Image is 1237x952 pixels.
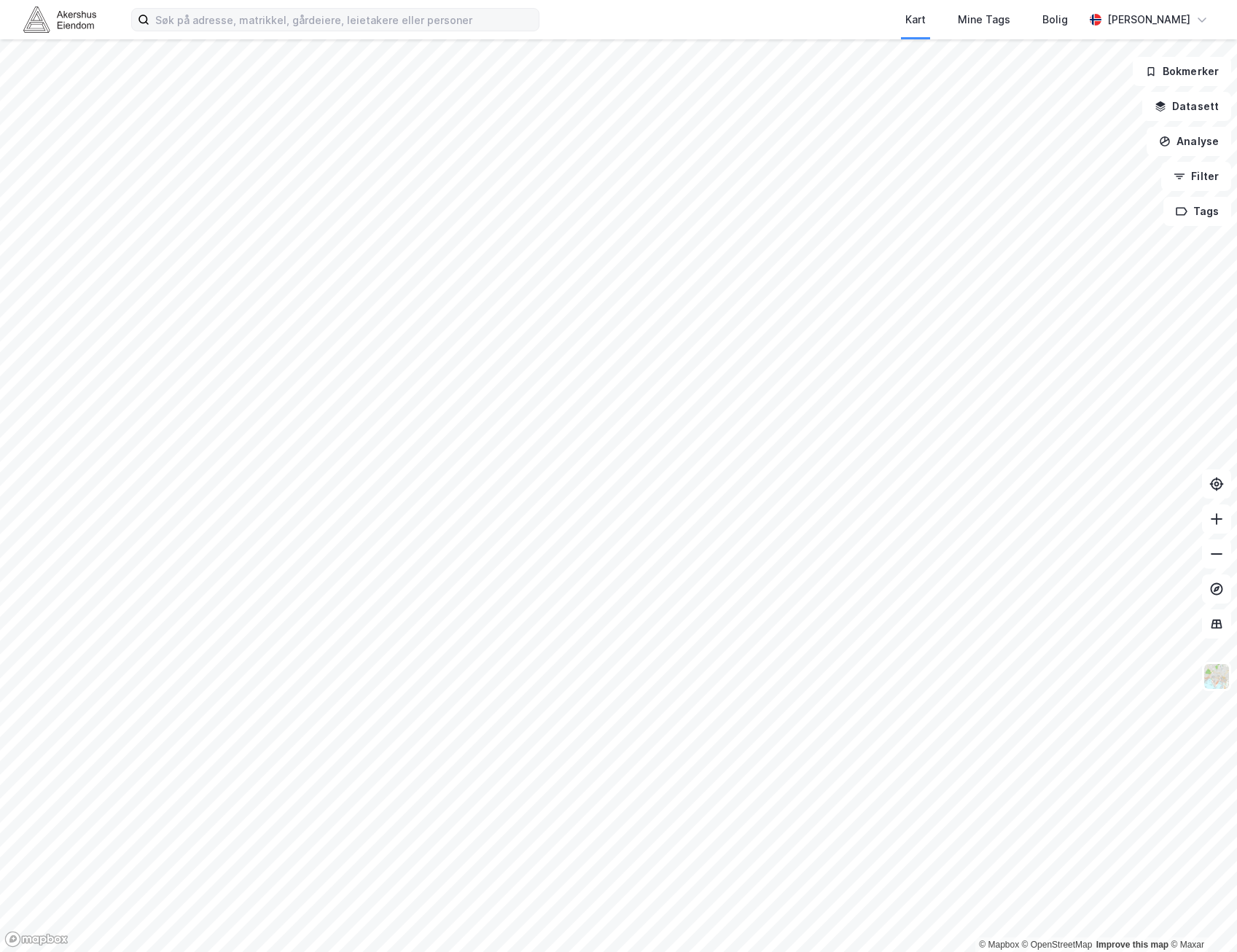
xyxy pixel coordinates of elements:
button: Filter [1161,162,1231,191]
iframe: Chat Widget [1164,882,1237,952]
a: Mapbox homepage [4,931,69,948]
a: Mapbox [979,940,1019,950]
div: Kart [905,11,926,28]
button: Analyse [1147,127,1231,156]
a: Improve this map [1096,940,1168,950]
input: Søk på adresse, matrikkel, gårdeiere, leietakere eller personer [149,9,539,31]
button: Tags [1163,197,1231,226]
div: [PERSON_NAME] [1107,11,1190,28]
div: Bolig [1042,11,1068,28]
img: Z [1203,663,1230,690]
div: Kontrollprogram for chat [1164,882,1237,952]
button: Bokmerker [1133,57,1231,86]
button: Datasett [1142,92,1231,121]
img: akershus-eiendom-logo.9091f326c980b4bce74ccdd9f866810c.svg [23,7,96,32]
div: Mine Tags [958,11,1010,28]
a: OpenStreetMap [1022,940,1093,950]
